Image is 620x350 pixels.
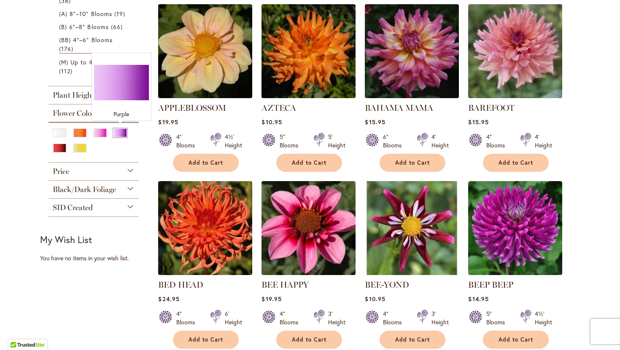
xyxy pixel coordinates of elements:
[486,133,510,150] div: 4" Blooms
[380,331,445,349] button: Add to Cart
[261,295,281,303] span: $19.95
[158,103,226,113] a: APPLEBLOSSOM
[158,280,203,290] a: BED HEAD
[6,320,30,344] iframe: Launch Accessibility Center
[280,133,303,150] div: 5" Blooms
[261,103,296,113] a: AZTECA
[380,154,445,172] button: Add to Cart
[176,133,200,150] div: 4" Blooms
[59,67,75,75] span: 112
[395,336,430,343] span: Add to Cart
[59,9,130,18] a: (A) 8"–10" Blooms 19
[173,154,239,172] button: Add to Cart
[499,159,533,166] span: Add to Cart
[365,4,459,98] img: Bahama Mama
[59,36,113,44] span: (BB) 4"–6" Blooms
[59,22,130,31] a: (B) 6"–8" Blooms 66
[189,336,223,343] span: Add to Cart
[365,280,409,290] a: BEE-YOND
[114,9,127,18] span: 19
[365,295,385,303] span: $10.95
[483,154,549,172] button: Add to Cart
[40,254,153,262] div: You have no items in your wish list.
[328,133,345,150] div: 5' Height
[59,23,109,31] span: (B) 6"–8" Blooms
[158,269,252,277] a: BED HEAD
[176,310,200,326] div: 4" Blooms
[468,118,488,126] span: $15.95
[94,110,149,118] div: Purple
[53,91,94,100] span: Plant Height
[395,159,430,166] span: Add to Cart
[468,295,488,303] span: $14.95
[158,181,252,275] img: BED HEAD
[328,310,345,326] div: 3' Height
[261,118,282,126] span: $10.95
[468,280,513,290] a: BEEP BEEP
[499,336,533,343] span: Add to Cart
[158,4,252,98] img: APPLEBLOSSOM
[468,92,562,100] a: BAREFOOT
[173,331,239,349] button: Add to Cart
[468,181,562,275] img: BEEP BEEP
[486,310,510,326] div: 5" Blooms
[53,185,116,194] span: Black/Dark Foliage
[158,118,178,126] span: $19.95
[276,331,342,349] button: Add to Cart
[261,269,356,277] a: BEE HAPPY
[53,203,93,212] span: SID Created
[59,58,119,66] span: (M) Up to 4" Blooms
[59,35,130,53] a: (BB) 4"–6" Blooms 176
[383,310,407,326] div: 4" Blooms
[468,269,562,277] a: BEEP BEEP
[365,269,459,277] a: BEE-YOND
[261,181,356,275] img: BEE HAPPY
[292,336,326,343] span: Add to Cart
[383,133,407,150] div: 6" Blooms
[468,4,562,98] img: BAREFOOT
[225,133,242,150] div: 4½' Height
[292,159,326,166] span: Add to Cart
[365,103,433,113] a: BAHAMA MAMA
[365,181,459,275] img: BEE-YOND
[535,310,552,326] div: 4½' Height
[261,4,356,98] img: AZTECA
[276,154,342,172] button: Add to Cart
[261,92,356,100] a: AZTECA
[483,331,549,349] button: Add to Cart
[365,118,385,126] span: $15.95
[431,133,449,150] div: 4' Height
[158,295,179,303] span: $24.95
[40,233,92,246] strong: My Wish List
[111,22,125,31] span: 66
[53,109,94,118] span: Flower Color
[365,92,459,100] a: Bahama Mama
[59,10,112,18] span: (A) 8"–10" Blooms
[280,310,303,326] div: 4" Blooms
[468,103,515,113] a: BAREFOOT
[59,44,75,53] span: 176
[189,159,223,166] span: Add to Cart
[225,310,242,326] div: 6' Height
[59,58,130,75] a: (M) Up to 4" Blooms 112
[431,310,449,326] div: 3' Height
[53,167,69,176] span: Price
[535,133,552,150] div: 4' Height
[158,92,252,100] a: APPLEBLOSSOM
[261,280,309,290] a: BEE HAPPY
